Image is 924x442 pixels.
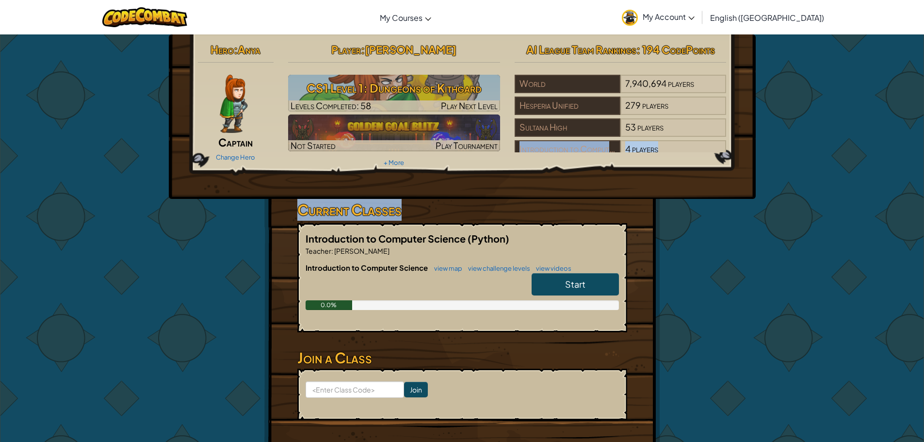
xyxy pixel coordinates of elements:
[288,75,500,112] img: CS1 Level 1: Dungeons of Kithgard
[515,106,727,117] a: Hesperia Unified279players
[515,149,727,161] a: Introduction to Computer Science4players
[637,121,664,132] span: players
[102,7,187,27] img: CodeCombat logo
[365,43,456,56] span: [PERSON_NAME]
[625,78,666,89] span: 7,940,694
[306,381,404,398] input: <Enter Class Code>
[218,135,253,149] span: Captain
[331,246,333,255] span: :
[361,43,365,56] span: :
[515,84,727,95] a: World7,940,694players
[515,128,727,139] a: Sultana High53players
[306,263,429,272] span: Introduction to Computer Science
[288,115,500,151] img: Golden Goal
[288,75,500,112] a: Play Next Level
[216,153,255,161] a: Change Hero
[625,143,631,154] span: 4
[238,43,260,56] span: Anya
[234,43,238,56] span: :
[288,115,500,151] a: Not StartedPlay Tournament
[463,264,530,272] a: view challenge levels
[531,264,571,272] a: view videos
[668,78,694,89] span: players
[384,159,404,166] a: + More
[705,4,829,31] a: English ([GEOGRAPHIC_DATA])
[565,278,585,290] span: Start
[710,13,824,23] span: English ([GEOGRAPHIC_DATA])
[291,140,336,151] span: Not Started
[515,140,620,159] div: Introduction to Computer Science
[297,199,627,221] h3: Current Classes
[642,99,668,111] span: players
[468,232,509,245] span: (Python)
[306,232,468,245] span: Introduction to Computer Science
[625,99,641,111] span: 279
[211,43,234,56] span: Hero
[515,97,620,115] div: Hesperia Unified
[643,12,695,22] span: My Account
[297,347,627,369] h3: Join a Class
[306,300,353,310] div: 0.0%
[632,143,658,154] span: players
[636,43,715,56] span: : 194 CodePoints
[288,77,500,99] h3: CS1 Level 1: Dungeons of Kithgard
[515,75,620,93] div: World
[333,246,389,255] span: [PERSON_NAME]
[436,140,498,151] span: Play Tournament
[306,246,331,255] span: Teacher
[380,13,422,23] span: My Courses
[622,10,638,26] img: avatar
[441,100,498,111] span: Play Next Level
[291,100,371,111] span: Levels Completed: 58
[331,43,361,56] span: Player
[429,264,462,272] a: view map
[404,382,428,397] input: Join
[617,2,699,33] a: My Account
[625,121,636,132] span: 53
[220,75,247,133] img: captain-pose.png
[515,118,620,137] div: Sultana High
[526,43,636,56] span: AI League Team Rankings
[375,4,436,31] a: My Courses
